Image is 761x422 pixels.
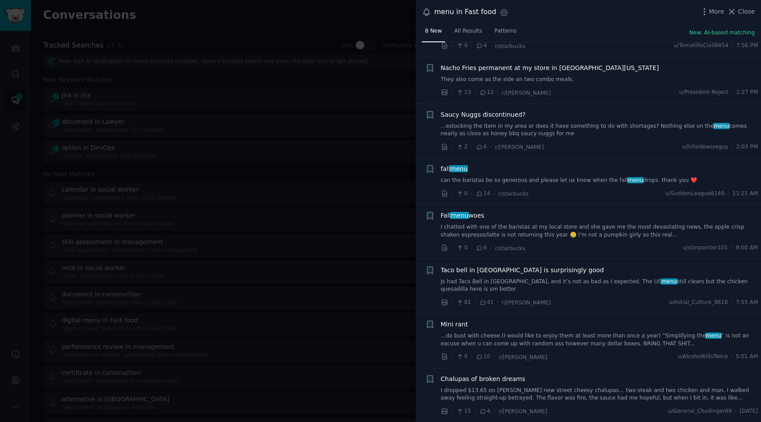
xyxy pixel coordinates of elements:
[476,42,487,50] span: 4
[441,110,526,119] a: Saucy Nuggs discontinued?
[441,266,604,275] a: Taco bell in [GEOGRAPHIC_DATA] is surprisingly good
[476,143,487,151] span: 6
[491,24,520,42] a: Patterns
[441,278,758,293] a: Js had Taco Bell in [GEOGRAPHIC_DATA], and it’s not as bad as I expected. The USmenustill clears ...
[471,244,473,253] span: ·
[674,42,728,50] span: u/TomatilloCivil9454
[497,88,499,97] span: ·
[451,142,453,152] span: ·
[731,353,733,361] span: ·
[441,320,468,329] span: Mini rant
[627,177,644,183] span: menu
[728,190,729,198] span: ·
[441,223,758,239] a: I chatted with one of the baristas at my local store and she gave me the most devastating news, t...
[471,189,473,198] span: ·
[736,89,758,96] span: 2:27 PM
[490,244,492,253] span: ·
[499,408,547,415] span: r/[PERSON_NAME]
[499,354,547,360] span: r/[PERSON_NAME]
[474,88,476,97] span: ·
[441,177,758,185] a: can the baristas be so generous and please let us know when the fallmenudrops. thank you ❤️
[450,212,469,219] span: menu
[441,63,659,73] a: Nacho Fries permanent at my store in [GEOGRAPHIC_DATA][US_STATE]
[479,299,494,307] span: 41
[441,164,468,174] a: fallmenu
[441,211,484,220] a: Fallmenuwoes
[471,41,473,51] span: ·
[456,89,471,96] span: 13
[476,353,490,361] span: 10
[682,143,728,151] span: u/hillsidewiseguy
[471,352,473,362] span: ·
[476,190,490,198] span: 14
[735,407,737,415] span: ·
[736,299,758,307] span: 7:55 AM
[493,189,495,198] span: ·
[493,352,495,362] span: ·
[441,332,758,348] a: ...do bust with cheese.(I would like to enjoy them at least more than once a year) “Simplifying t...
[495,27,517,35] span: Patterns
[451,41,453,51] span: ·
[736,244,758,252] span: 9:00 AM
[422,24,445,42] a: 8 New
[451,298,453,307] span: ·
[679,89,728,96] span: u/President-Reject
[456,353,467,361] span: 0
[493,407,495,416] span: ·
[661,278,678,285] span: menu
[683,244,728,252] span: u/starpainter101
[441,211,484,220] span: Fall woes
[677,353,728,361] span: u/AlcoholKillsTwice
[669,299,728,307] span: u/Initial_Culture_9618
[495,245,525,252] span: r/starbucks
[449,165,469,172] span: menu
[441,374,525,384] a: Chalupas of broken dreams
[689,29,755,37] button: New: AI-based matching
[474,298,476,307] span: ·
[456,299,471,307] span: 81
[497,298,499,307] span: ·
[495,43,525,49] span: r/starbucks
[441,387,758,402] a: I dropped $13.65 on [PERSON_NAME] new street cheesy chalupas… two steak and two chicken and man, ...
[490,142,492,152] span: ·
[474,407,476,416] span: ·
[451,407,453,416] span: ·
[740,407,758,415] span: [DATE]
[502,300,551,306] span: r/[PERSON_NAME]
[456,190,467,198] span: 0
[434,7,496,18] div: menu in Fast food
[736,42,758,50] span: 7:56 PM
[665,190,724,198] span: u/SuddenLeague8149
[668,407,732,415] span: u/General_Chodinger69
[495,144,544,150] span: r/[PERSON_NAME]
[451,189,453,198] span: ·
[451,88,453,97] span: ·
[731,143,733,151] span: ·
[705,333,722,339] span: menu
[479,89,494,96] span: 12
[454,27,482,35] span: All Results
[727,7,755,16] button: Close
[490,41,492,51] span: ·
[713,123,730,129] span: menu
[456,42,467,50] span: 0
[732,190,758,198] span: 11:21 AM
[731,89,733,96] span: ·
[456,244,467,252] span: 0
[456,407,471,415] span: 15
[441,164,468,174] span: fall
[709,7,724,16] span: More
[499,191,529,197] span: r/starbucks
[731,299,733,307] span: ·
[441,76,758,84] a: They also come as the side on two combo meals.
[441,122,758,138] a: ...estocking the item in my area or does it have something to do with shortages? Nothing else on ...
[471,142,473,152] span: ·
[731,42,733,50] span: ·
[425,27,442,35] span: 8 New
[731,244,733,252] span: ·
[476,244,487,252] span: 6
